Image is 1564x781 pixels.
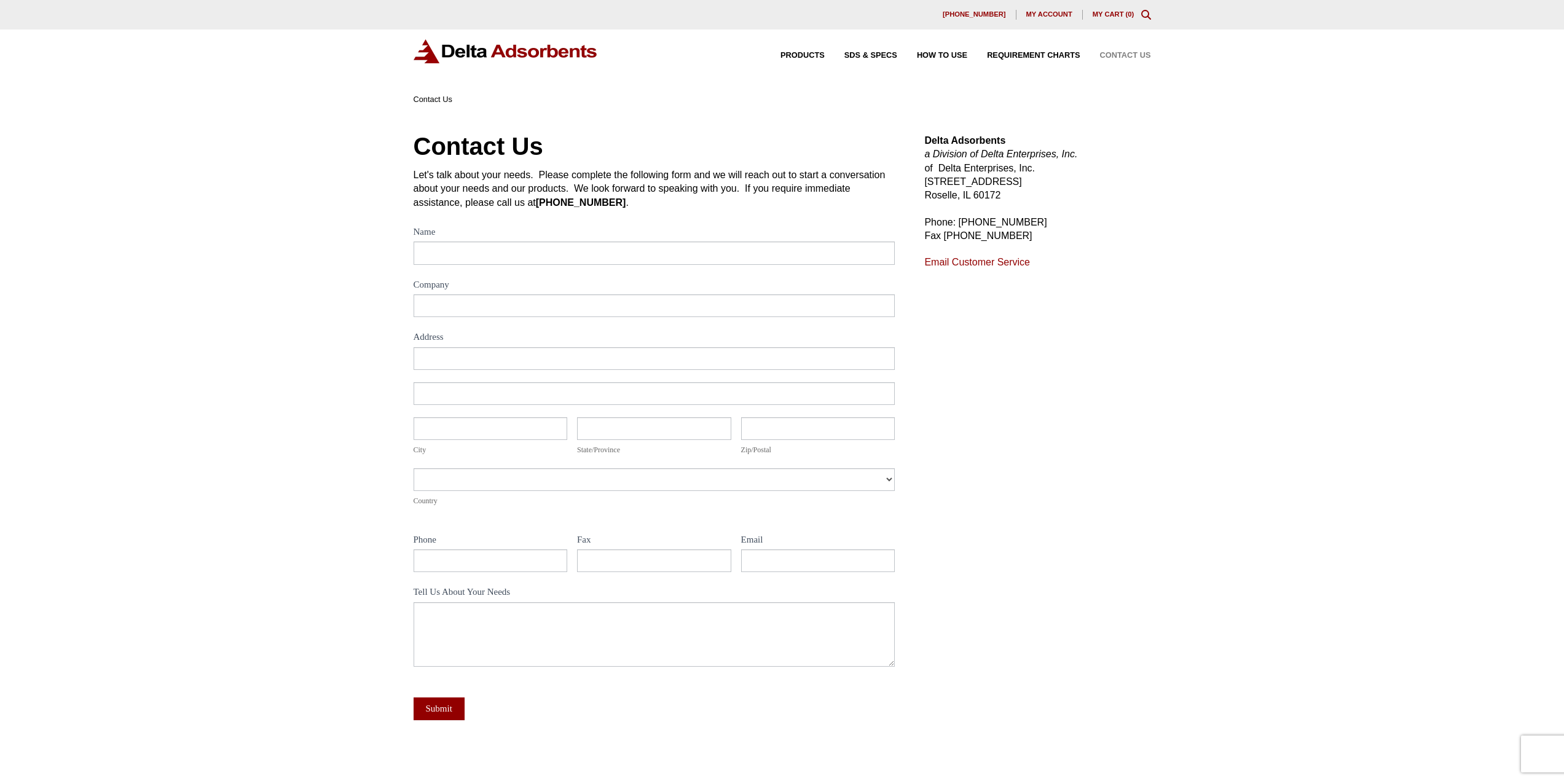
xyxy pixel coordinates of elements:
div: Let's talk about your needs. Please complete the following form and we will reach out to start a ... [414,168,895,210]
span: 0 [1128,10,1131,18]
div: Toggle Modal Content [1141,10,1151,20]
strong: [PHONE_NUMBER] [536,197,626,208]
div: Country [414,495,895,507]
a: SDS & SPECS [825,52,897,60]
button: Submit [414,697,465,720]
a: Products [761,52,825,60]
label: Phone [414,532,568,550]
a: Requirement Charts [967,52,1080,60]
em: a Division of Delta Enterprises, Inc. [924,149,1077,159]
label: Fax [577,532,731,550]
span: My account [1026,11,1072,18]
div: City [414,444,568,456]
span: How to Use [917,52,967,60]
a: Contact Us [1080,52,1151,60]
span: SDS & SPECS [844,52,897,60]
div: Address [414,329,895,347]
img: Delta Adsorbents [414,39,598,63]
a: Email Customer Service [924,257,1030,267]
div: State/Province [577,444,731,456]
a: My account [1016,10,1083,20]
h1: Contact Us [414,134,895,159]
label: Tell Us About Your Needs [414,584,895,602]
p: of Delta Enterprises, Inc. [STREET_ADDRESS] Roselle, IL 60172 [924,134,1150,203]
div: Zip/Postal [741,444,895,456]
strong: Delta Adsorbents [924,135,1005,146]
span: Contact Us [1100,52,1151,60]
a: My Cart (0) [1093,10,1134,18]
label: Email [741,532,895,550]
a: How to Use [897,52,967,60]
span: Contact Us [414,95,452,104]
span: [PHONE_NUMBER] [943,11,1006,18]
p: Phone: [PHONE_NUMBER] Fax [PHONE_NUMBER] [924,216,1150,243]
span: Requirement Charts [987,52,1080,60]
span: Products [780,52,825,60]
label: Company [414,277,895,295]
label: Name [414,224,895,242]
a: [PHONE_NUMBER] [933,10,1016,20]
